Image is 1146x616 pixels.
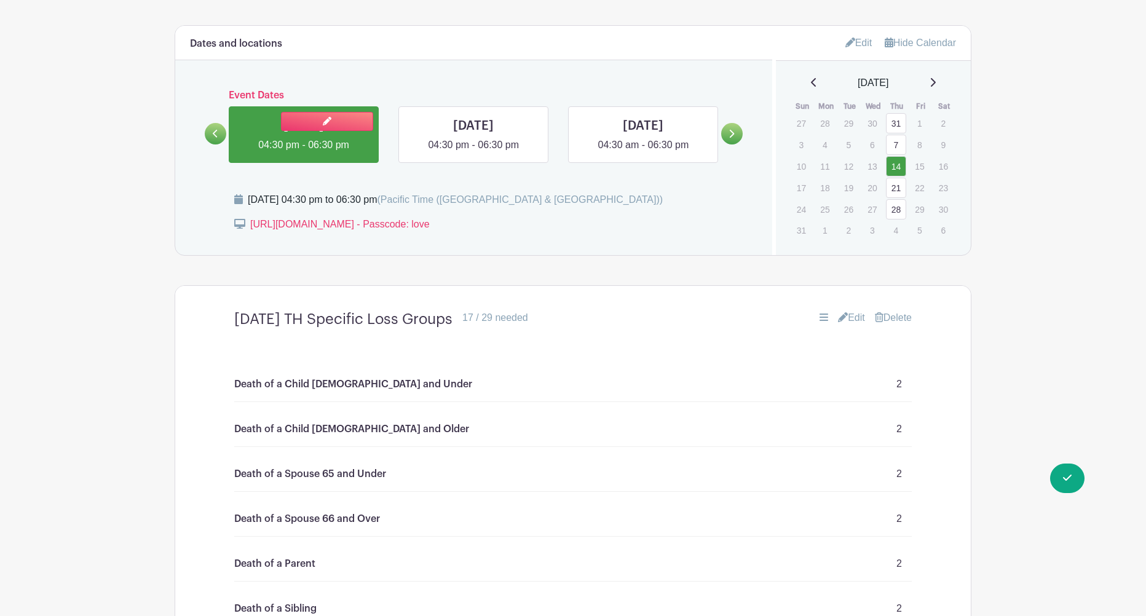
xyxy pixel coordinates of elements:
[909,114,930,133] p: 1
[815,178,835,197] p: 18
[838,100,862,113] th: Tue
[814,100,838,113] th: Mon
[815,157,835,176] p: 11
[226,90,721,101] h6: Event Dates
[933,221,954,240] p: 6
[190,38,282,50] h6: Dates and locations
[862,114,882,133] p: 30
[896,377,902,392] p: 2
[791,200,812,219] p: 24
[234,556,315,571] p: Death of a Parent
[858,76,888,90] span: [DATE]
[933,200,954,219] p: 30
[248,192,663,207] div: [DATE] 04:30 pm to 06:30 pm
[234,310,452,328] h4: [DATE] TH Specific Loss Groups
[909,135,930,154] p: 8
[896,556,902,571] p: 2
[234,467,386,481] p: Death of a Spouse 65 and Under
[462,310,528,325] div: 17 / 29 needed
[234,511,380,526] p: Death of a Spouse 66 and Over
[886,178,906,198] a: 21
[896,511,902,526] p: 2
[839,221,859,240] p: 2
[250,219,430,229] a: [URL][DOMAIN_NAME] - Passcode: love
[839,178,859,197] p: 19
[862,178,882,197] p: 20
[896,467,902,481] p: 2
[896,601,902,616] p: 2
[933,135,954,154] p: 9
[815,200,835,219] p: 25
[791,114,812,133] p: 27
[933,114,954,133] p: 2
[791,100,815,113] th: Sun
[861,100,885,113] th: Wed
[886,221,906,240] p: 4
[791,135,812,154] p: 3
[234,377,472,392] p: Death of a Child [DEMOGRAPHIC_DATA] and Under
[909,200,930,219] p: 29
[839,157,859,176] p: 12
[886,156,906,176] a: 14
[933,100,957,113] th: Sat
[839,200,859,219] p: 26
[933,157,954,176] p: 16
[862,221,882,240] p: 3
[815,221,835,240] p: 1
[862,157,882,176] p: 13
[909,157,930,176] p: 15
[815,114,835,133] p: 28
[886,135,906,155] a: 7
[862,135,882,154] p: 6
[234,422,469,436] p: Death of a Child [DEMOGRAPHIC_DATA] and Older
[234,601,317,616] p: Death of a Sibling
[885,38,956,48] a: Hide Calendar
[886,113,906,133] a: 31
[862,200,882,219] p: 27
[933,178,954,197] p: 23
[875,310,912,325] a: Delete
[815,135,835,154] p: 4
[885,100,909,113] th: Thu
[845,33,872,53] a: Edit
[909,178,930,197] p: 22
[791,178,812,197] p: 17
[909,100,933,113] th: Fri
[838,310,865,325] a: Edit
[896,422,902,436] p: 2
[377,194,663,205] span: (Pacific Time ([GEOGRAPHIC_DATA] & [GEOGRAPHIC_DATA]))
[839,135,859,154] p: 5
[839,114,859,133] p: 29
[791,157,812,176] p: 10
[909,221,930,240] p: 5
[886,199,906,219] a: 28
[791,221,812,240] p: 31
